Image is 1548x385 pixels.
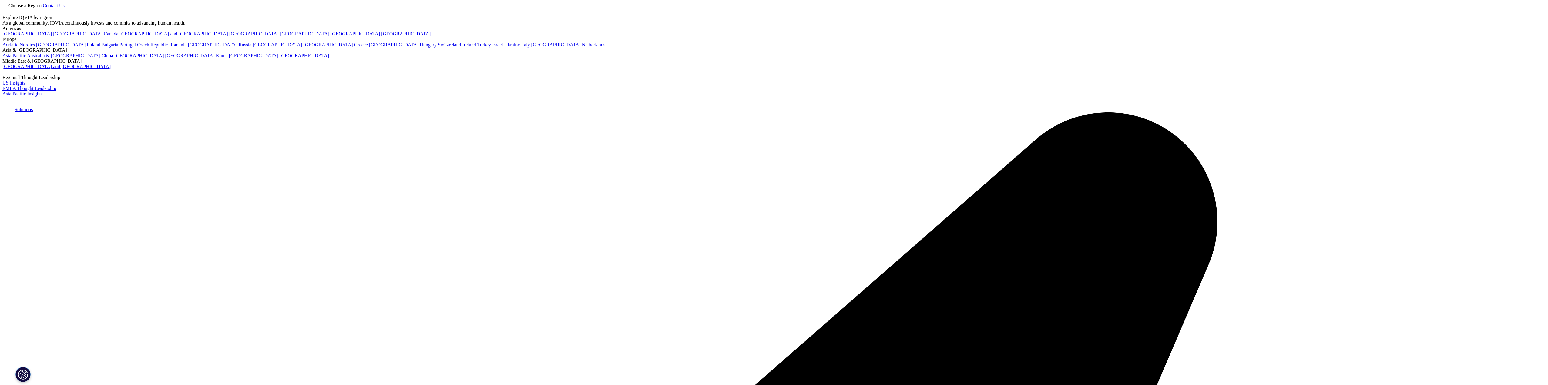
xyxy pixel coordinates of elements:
a: [GEOGRAPHIC_DATA] [2,31,52,36]
a: Nordics [19,42,35,47]
a: Canada [104,31,118,36]
a: [GEOGRAPHIC_DATA] and [GEOGRAPHIC_DATA] [2,64,111,69]
a: [GEOGRAPHIC_DATA] [36,42,86,47]
div: Regional Thought Leadership [2,75,1546,80]
a: Hungary [420,42,437,47]
a: [GEOGRAPHIC_DATA] [531,42,581,47]
a: Contact Us [43,3,65,8]
button: Cookies Settings [15,367,31,382]
div: Americas [2,26,1546,31]
a: [GEOGRAPHIC_DATA] [331,31,380,36]
span: Choose a Region [8,3,42,8]
div: Europe [2,37,1546,42]
a: [GEOGRAPHIC_DATA] [381,31,431,36]
a: [GEOGRAPHIC_DATA] [53,31,102,36]
a: US Insights [2,80,25,85]
a: [GEOGRAPHIC_DATA] and [GEOGRAPHIC_DATA] [119,31,228,36]
a: Switzerland [438,42,461,47]
a: China [102,53,113,58]
a: Adriatic [2,42,18,47]
a: Russia [239,42,252,47]
a: Czech Republic [137,42,168,47]
div: Middle East & [GEOGRAPHIC_DATA] [2,58,1546,64]
a: Ukraine [504,42,520,47]
div: Asia & [GEOGRAPHIC_DATA] [2,48,1546,53]
a: [GEOGRAPHIC_DATA] [369,42,418,47]
a: [GEOGRAPHIC_DATA] [280,53,329,58]
a: Asia Pacific Insights [2,91,42,96]
a: Netherlands [582,42,605,47]
a: Solutions [15,107,33,112]
a: [GEOGRAPHIC_DATA] [229,53,278,58]
a: [GEOGRAPHIC_DATA] [114,53,164,58]
a: Greece [354,42,368,47]
a: [GEOGRAPHIC_DATA] [165,53,215,58]
div: Explore IQVIA by region [2,15,1546,20]
a: Romania [169,42,187,47]
a: Bulgaria [102,42,118,47]
div: As a global community, IQVIA continuously invests and commits to advancing human health. [2,20,1546,26]
a: EMEA Thought Leadership [2,86,56,91]
a: Australia & [GEOGRAPHIC_DATA] [27,53,100,58]
a: Korea [216,53,228,58]
a: [GEOGRAPHIC_DATA] [188,42,237,47]
a: Italy [521,42,530,47]
a: Ireland [462,42,476,47]
a: [GEOGRAPHIC_DATA] [304,42,353,47]
a: [GEOGRAPHIC_DATA] [280,31,329,36]
a: [GEOGRAPHIC_DATA] [229,31,279,36]
a: [GEOGRAPHIC_DATA] [253,42,302,47]
a: Asia Pacific [2,53,26,58]
a: Turkey [477,42,491,47]
a: Poland [87,42,100,47]
a: Israel [492,42,503,47]
a: Portugal [119,42,136,47]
